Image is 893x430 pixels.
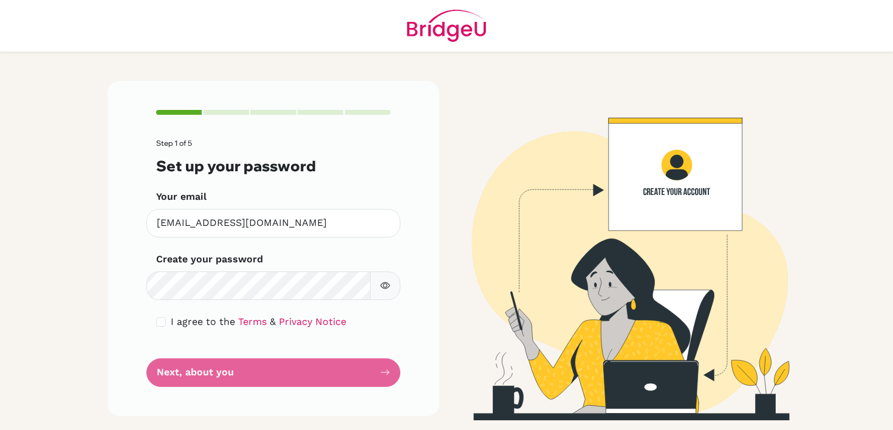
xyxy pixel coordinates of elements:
label: Your email [156,189,207,204]
label: Create your password [156,252,263,267]
span: Step 1 of 5 [156,138,192,148]
h3: Set up your password [156,157,391,175]
a: Terms [238,316,267,327]
span: & [270,316,276,327]
a: Privacy Notice [279,316,346,327]
input: Insert your email* [146,209,400,237]
span: I agree to the [171,316,235,327]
